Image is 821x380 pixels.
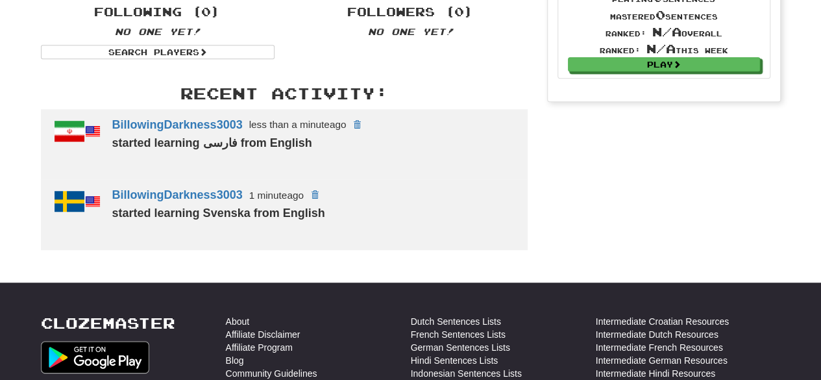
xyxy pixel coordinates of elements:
div: Ranked: overall [600,23,728,40]
a: Search Players [41,45,275,59]
a: About [226,315,250,328]
a: Intermediate French Resources [596,341,723,354]
a: Indonesian Sentences Lists [411,367,522,380]
em: No one yet! [115,26,201,37]
a: Hindi Sentences Lists [411,354,498,367]
a: Intermediate Hindi Resources [596,367,715,380]
h4: Following (0) [41,6,275,19]
h3: Recent Activity: [41,85,528,102]
a: Intermediate Dutch Resources [596,328,718,341]
a: Play [568,57,760,71]
span: N/A [652,25,681,39]
div: Ranked: this week [600,40,728,57]
div: Mastered sentences [600,6,728,23]
a: Clozemaster [41,315,175,331]
a: Intermediate Croatian Resources [596,315,729,328]
a: German Sentences Lists [411,341,510,354]
a: Affiliate Program [226,341,293,354]
a: Intermediate German Resources [596,354,728,367]
strong: started learning فارسی from English [112,136,312,149]
a: Dutch Sentences Lists [411,315,501,328]
a: French Sentences Lists [411,328,506,341]
img: Get it on Google Play [41,341,150,374]
a: BillowingDarkness3003 [112,118,243,131]
a: Affiliate Disclaimer [226,328,300,341]
a: BillowingDarkness3003 [112,188,243,201]
a: Blog [226,354,244,367]
a: Community Guidelines [226,367,317,380]
strong: started learning Svenska from English [112,207,325,220]
em: No one yet! [368,26,454,37]
span: N/A [646,42,676,56]
h4: Followers (0) [294,6,528,19]
span: 0 [656,8,665,22]
small: 1 minute ago [249,190,304,201]
small: less than a minute ago [249,119,347,130]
